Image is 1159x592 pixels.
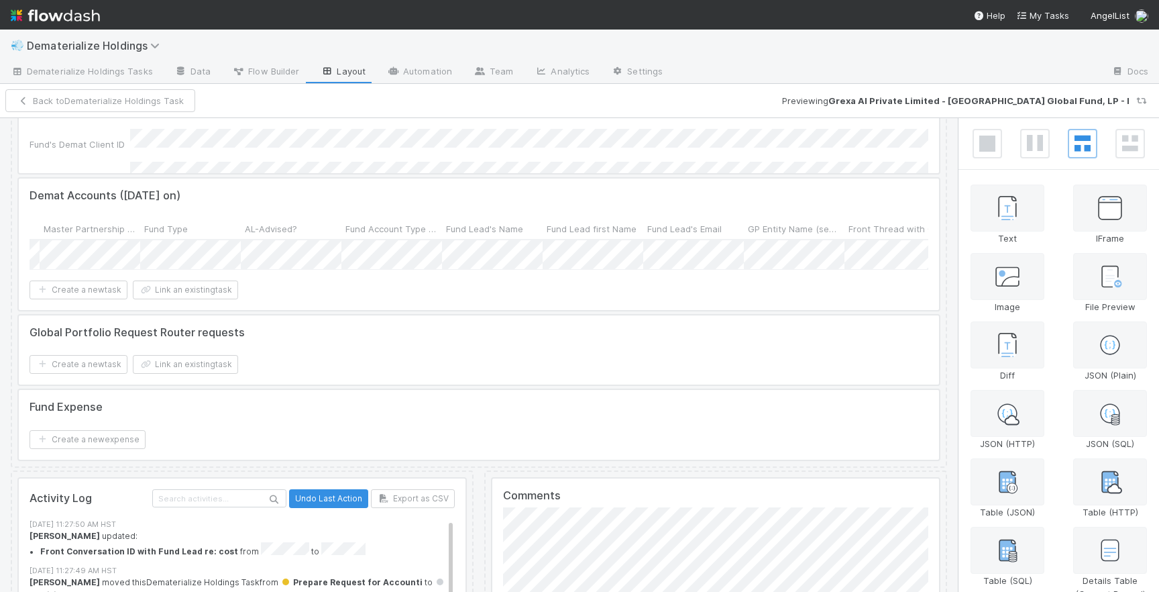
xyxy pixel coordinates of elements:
[1098,333,1122,357] img: json-8f2db3279ff3972eb230.svg
[195,94,1148,107] div: Previewing
[1091,10,1129,21] span: AngelList
[221,62,310,83] a: Flow Builder
[11,4,100,27] img: logo-inverted-e16ddd16eac7371096b0.svg
[164,62,221,83] a: Data
[995,470,1019,494] img: table-json-ed196ba69348243cfc4d.svg
[995,264,1019,289] img: image-8027383e3d7946df39cc.svg
[1098,401,1122,426] img: json-database-dd704f42a3800ed86e10.svg
[524,62,600,83] a: Analytics
[1073,458,1147,519] div: Table (HTTP)
[971,253,1044,313] div: Image
[1073,253,1147,313] div: File Preview
[1073,322,1147,382] div: JSON (Plain)
[971,527,1044,587] div: Table (SQL)
[1098,470,1122,494] img: table-http-eca17b83004753ebbd35.svg
[1135,9,1148,23] img: avatar_e0ab5a02-4425-4644-8eca-231d5bcccdf4.png
[1016,9,1069,22] a: My Tasks
[995,401,1019,426] img: json-http-3f862c92dc7d53da4fe7.svg
[998,196,1017,220] img: text-12eb2a97e16b6db72ee4.svg
[971,458,1044,519] div: Table (JSON)
[1098,196,1122,220] img: iframe-783ff0ba92770eedf632.svg
[998,233,1017,244] span: Text
[27,39,166,52] span: Dematerialize Holdings
[1098,264,1122,289] img: file-52b74a7d50791aff9e3c.svg
[600,62,673,83] a: Settings
[980,507,1035,517] span: Table (JSON)
[1085,370,1136,381] span: JSON (Plain)
[983,575,1032,586] span: Table (SQL)
[971,322,1044,382] div: Diff
[5,89,195,112] button: Back toDematerialize Holdings Task
[232,64,299,78] span: Flow Builder
[973,9,1005,22] div: Help
[998,333,1017,357] img: text-12eb2a97e16b6db72ee4.svg
[1086,438,1134,449] span: JSON (SQL)
[1016,10,1069,21] span: My Tasks
[310,62,376,83] a: Layout
[971,185,1044,245] div: Text
[376,62,463,83] a: Automation
[995,301,1020,312] span: Image
[828,95,1129,106] strong: Grexa AI Private Limited - [GEOGRAPHIC_DATA] Global Fund, LP - I
[1073,185,1147,245] div: IFrame
[1083,507,1138,517] span: Table (HTTP)
[995,538,1019,562] img: table-database-e164a197eaf7b4a31bbe.svg
[1073,390,1147,450] div: JSON (SQL)
[11,40,24,51] span: 💨
[980,438,1035,449] span: JSON (HTTP)
[463,62,524,83] a: Team
[1085,301,1136,312] span: File Preview
[11,64,153,78] span: Dematerialize Holdings Tasks
[1096,233,1124,244] span: IFrame
[1098,538,1122,562] img: details-table-current-record-55280a5066b38fce5b45.svg
[1000,370,1015,381] span: Diff
[1101,62,1159,83] a: Docs
[971,390,1044,450] div: JSON (HTTP)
